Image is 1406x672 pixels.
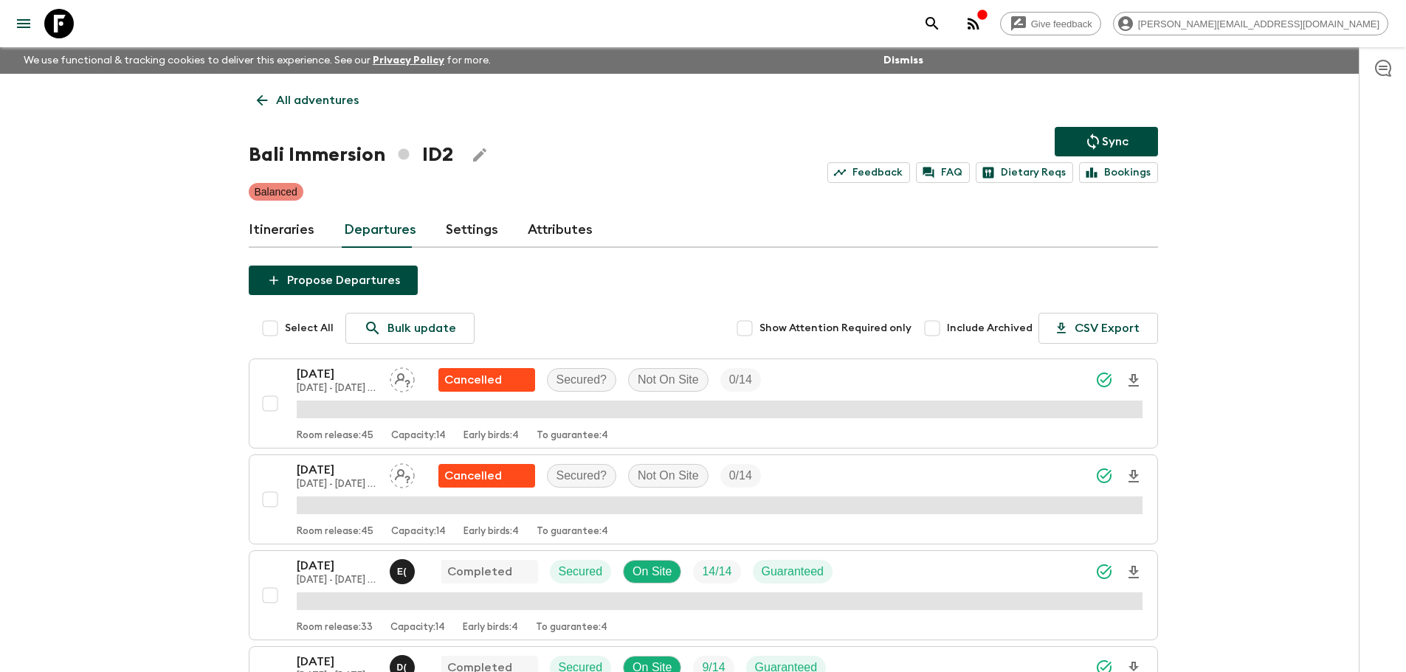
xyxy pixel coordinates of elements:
[438,368,535,392] div: Flash Pack cancellation
[249,140,453,170] h1: Bali Immersion ID2
[447,563,512,581] p: Completed
[464,526,519,538] p: Early birds: 4
[1125,372,1143,389] svg: Download Onboarding
[1095,563,1113,581] svg: Synced Successfully
[344,212,416,248] a: Departures
[762,563,824,581] p: Guaranteed
[1113,12,1388,35] div: [PERSON_NAME][EMAIL_ADDRESS][DOMAIN_NAME]
[1125,468,1143,485] svg: Download Onboarding
[297,653,378,671] p: [DATE]
[729,467,752,485] p: 0 / 14
[1000,12,1101,35] a: Give feedback
[9,9,38,38] button: menu
[638,371,699,389] p: Not On Site
[297,365,378,383] p: [DATE]
[255,184,297,199] p: Balanced
[1095,467,1113,485] svg: Synced Successfully
[1055,127,1158,156] button: Sync adventure departures to the booking engine
[464,430,519,442] p: Early birds: 4
[536,622,607,634] p: To guarantee: 4
[391,430,446,442] p: Capacity: 14
[537,430,608,442] p: To guarantee: 4
[391,526,446,538] p: Capacity: 14
[249,266,418,295] button: Propose Departures
[827,162,910,183] a: Feedback
[628,368,709,392] div: Not On Site
[556,371,607,389] p: Secured?
[249,550,1158,640] button: [DATE][DATE] - [DATE] (old)England (Made) Agus EnglandianCompletedSecuredOn SiteTrip FillGuarante...
[18,47,497,74] p: We use functional & tracking cookies to deliver this experience. See our for more.
[249,454,1158,544] button: [DATE][DATE] - [DATE] (old)Assign pack leaderFlash Pack cancellationSecured?Not On SiteTrip FillR...
[759,321,912,336] span: Show Attention Required only
[297,383,378,395] p: [DATE] - [DATE] (old)
[1023,18,1100,30] span: Give feedback
[465,140,494,170] button: Edit Adventure Title
[547,464,617,488] div: Secured?
[297,622,373,634] p: Room release: 33
[444,371,502,389] p: Cancelled
[446,212,498,248] a: Settings
[1130,18,1388,30] span: [PERSON_NAME][EMAIL_ADDRESS][DOMAIN_NAME]
[623,560,681,583] div: On Site
[550,560,612,583] div: Secured
[297,575,378,586] p: [DATE] - [DATE] (old)
[880,50,927,71] button: Dismiss
[547,368,617,392] div: Secured?
[297,557,378,575] p: [DATE]
[1102,133,1128,150] p: Sync
[285,321,334,336] span: Select All
[249,86,367,115] a: All adventures
[390,468,415,479] span: Assign pack leader
[720,464,761,488] div: Trip Fill
[463,622,518,634] p: Early birds: 4
[1038,313,1158,344] button: CSV Export
[693,560,740,583] div: Trip Fill
[556,467,607,485] p: Secured?
[373,55,444,66] a: Privacy Policy
[249,358,1158,448] button: [DATE][DATE] - [DATE] (old)Assign pack leaderFlash Pack cancellationSecured?Not On SiteTrip FillR...
[390,622,445,634] p: Capacity: 14
[390,372,415,384] span: Assign pack leader
[1095,371,1113,389] svg: Synced Successfully
[976,162,1073,183] a: Dietary Reqs
[720,368,761,392] div: Trip Fill
[345,313,475,344] a: Bulk update
[444,467,502,485] p: Cancelled
[628,464,709,488] div: Not On Site
[917,9,947,38] button: search adventures
[638,467,699,485] p: Not On Site
[633,563,672,581] p: On Site
[916,162,970,183] a: FAQ
[947,321,1033,336] span: Include Archived
[297,479,378,491] p: [DATE] - [DATE] (old)
[297,430,373,442] p: Room release: 45
[276,91,359,109] p: All adventures
[528,212,593,248] a: Attributes
[1079,162,1158,183] a: Bookings
[249,212,314,248] a: Itineraries
[438,464,535,488] div: Flash Pack cancellation
[297,526,373,538] p: Room release: 45
[537,526,608,538] p: To guarantee: 4
[1125,564,1143,581] svg: Download Onboarding
[702,563,731,581] p: 14 / 14
[559,563,603,581] p: Secured
[729,371,752,389] p: 0 / 14
[297,461,378,479] p: [DATE]
[390,659,418,671] span: Dedi (Komang) Wardana
[390,564,418,575] span: England (Made) Agus Englandian
[387,319,456,337] p: Bulk update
